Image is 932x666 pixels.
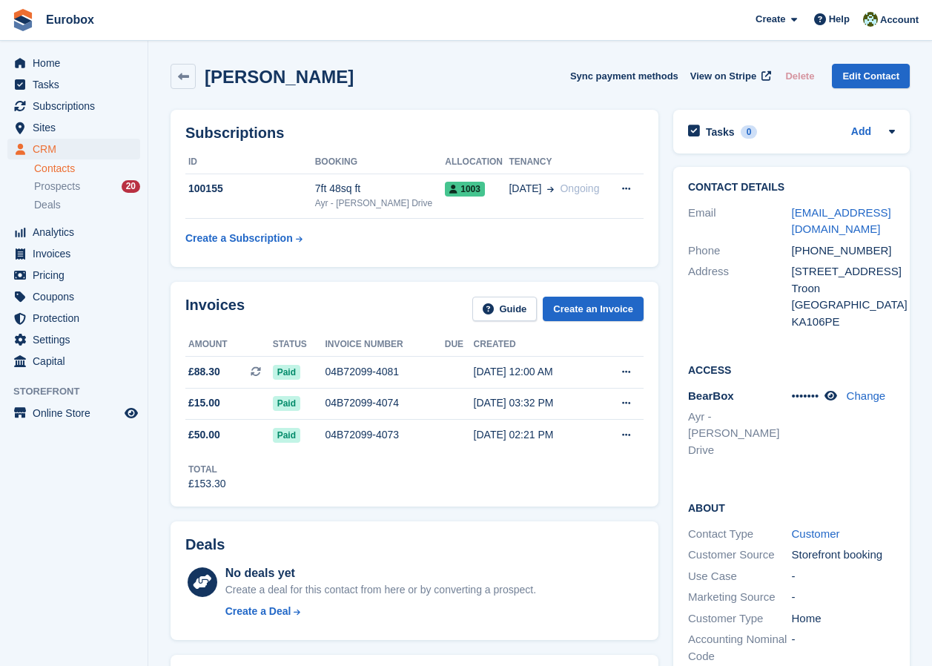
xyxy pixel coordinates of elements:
[7,286,140,307] a: menu
[205,67,354,87] h2: [PERSON_NAME]
[188,427,220,443] span: £50.00
[684,64,774,88] a: View on Stripe
[474,364,596,380] div: [DATE] 12:00 AM
[34,198,61,212] span: Deals
[33,222,122,243] span: Analytics
[792,589,896,606] div: -
[445,151,509,174] th: Allocation
[706,125,735,139] h2: Tasks
[756,12,785,27] span: Create
[570,64,678,88] button: Sync payment methods
[7,243,140,264] a: menu
[185,231,293,246] div: Create a Subscription
[225,604,536,619] a: Create a Deal
[445,333,474,357] th: Due
[7,403,140,423] a: menu
[33,265,122,286] span: Pricing
[688,182,895,194] h2: Contact Details
[34,197,140,213] a: Deals
[225,564,536,582] div: No deals yet
[185,181,315,197] div: 100155
[509,181,541,197] span: [DATE]
[829,12,850,27] span: Help
[792,610,896,627] div: Home
[832,64,910,88] a: Edit Contact
[792,280,896,297] div: Troon
[792,389,819,402] span: •••••••
[688,205,792,238] div: Email
[34,162,140,176] a: Contacts
[847,389,886,402] a: Change
[7,308,140,329] a: menu
[33,286,122,307] span: Coupons
[7,74,140,95] a: menu
[792,631,896,665] div: -
[188,463,226,476] div: Total
[7,117,140,138] a: menu
[273,333,325,357] th: Status
[792,314,896,331] div: KA106PE
[688,500,895,515] h2: About
[792,243,896,260] div: [PHONE_NUMBER]
[792,297,896,314] div: [GEOGRAPHIC_DATA]
[33,351,122,372] span: Capital
[509,151,609,174] th: Tenancy
[792,527,840,540] a: Customer
[325,395,444,411] div: 04B72099-4074
[445,182,485,197] span: 1003
[472,297,538,321] a: Guide
[7,265,140,286] a: menu
[7,139,140,159] a: menu
[688,243,792,260] div: Phone
[792,263,896,280] div: [STREET_ADDRESS]
[40,7,100,32] a: Eurobox
[688,631,792,665] div: Accounting Nominal Code
[7,222,140,243] a: menu
[33,53,122,73] span: Home
[315,151,446,174] th: Booking
[33,117,122,138] span: Sites
[34,179,140,194] a: Prospects 20
[7,351,140,372] a: menu
[863,12,878,27] img: Lorna Russell
[273,396,300,411] span: Paid
[325,427,444,443] div: 04B72099-4073
[225,582,536,598] div: Create a deal for this contact from here or by converting a prospect.
[12,9,34,31] img: stora-icon-8386f47178a22dfd0bd8f6a31ec36ba5ce8667c1dd55bd0f319d3a0aa187defe.svg
[188,364,220,380] span: £88.30
[474,333,596,357] th: Created
[185,151,315,174] th: ID
[185,536,225,553] h2: Deals
[688,589,792,606] div: Marketing Source
[188,395,220,411] span: £15.00
[13,384,148,399] span: Storefront
[33,403,122,423] span: Online Store
[315,197,446,210] div: Ayr - [PERSON_NAME] Drive
[741,125,758,139] div: 0
[225,604,291,619] div: Create a Deal
[325,333,444,357] th: Invoice number
[688,526,792,543] div: Contact Type
[315,181,446,197] div: 7ft 48sq ft
[273,365,300,380] span: Paid
[122,180,140,193] div: 20
[474,395,596,411] div: [DATE] 03:32 PM
[543,297,644,321] a: Create an Invoice
[688,568,792,585] div: Use Case
[122,404,140,422] a: Preview store
[851,124,871,141] a: Add
[474,427,596,443] div: [DATE] 02:21 PM
[33,74,122,95] span: Tasks
[273,428,300,443] span: Paid
[792,568,896,585] div: -
[792,547,896,564] div: Storefront booking
[185,225,303,252] a: Create a Subscription
[33,139,122,159] span: CRM
[792,206,891,236] a: [EMAIL_ADDRESS][DOMAIN_NAME]
[690,69,756,84] span: View on Stripe
[33,308,122,329] span: Protection
[7,96,140,116] a: menu
[33,243,122,264] span: Invoices
[560,182,599,194] span: Ongoing
[688,389,734,402] span: BearBox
